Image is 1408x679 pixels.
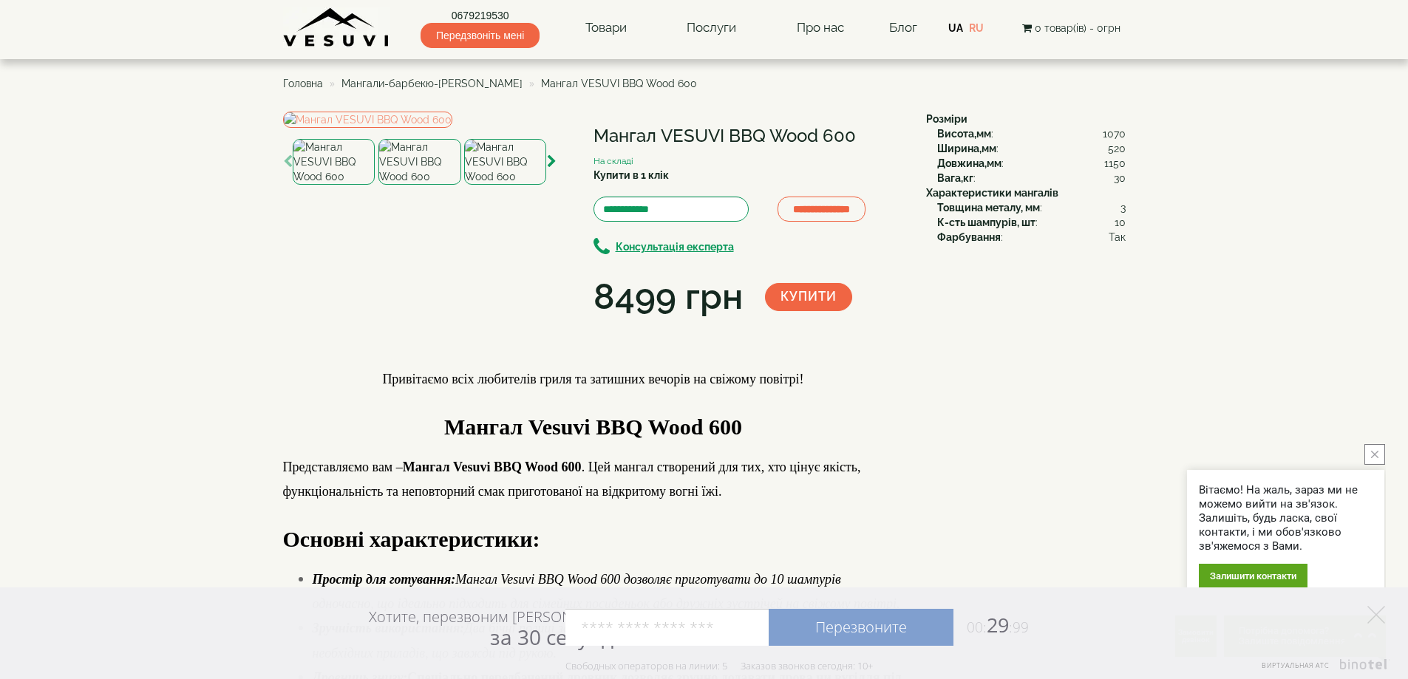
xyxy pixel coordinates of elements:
span: Мангал VESUVI BBQ Wood 600 [541,78,697,89]
a: UA [948,22,963,34]
span: 30 [1114,171,1126,185]
div: Вітаємо! На жаль, зараз ми не можемо вийти на зв'язок. Залишіть, будь ласка, свої контакти, і ми ... [1199,483,1373,553]
span: :99 [1009,618,1029,637]
a: Блог [889,20,917,35]
div: Хотите, перезвоним [PERSON_NAME] [369,607,622,649]
b: Вага,кг [937,172,973,184]
strong: Мангал Vesuvi BBQ Wood 600 [403,460,582,474]
b: Висота,мм [937,128,991,140]
span: Виртуальная АТС [1262,661,1330,670]
span: 1150 [1104,156,1126,171]
a: 0679219530 [421,8,540,23]
span: 29 [953,611,1029,638]
a: RU [969,22,984,34]
small: На складі [594,156,633,166]
span: Привітаємо всіх любителів гриля та затишних вечорів на свіжому повітрі! [382,372,803,386]
span: 520 [1108,141,1126,156]
a: Мангали-барбекю-[PERSON_NAME] [341,78,523,89]
span: 0 товар(ів) - 0грн [1035,22,1120,34]
div: : [937,156,1126,171]
a: Послуги [672,11,751,45]
span: 10 [1115,215,1126,230]
div: : [937,171,1126,185]
img: Завод VESUVI [283,7,390,48]
div: : [937,215,1126,230]
a: Товари [571,11,642,45]
span: Мангал Vesuvi BBQ Wood 600 [444,414,742,439]
div: : [937,200,1126,215]
a: Головна [283,78,323,89]
span: 3 [1120,200,1126,215]
div: : [937,126,1126,141]
div: : [937,230,1126,245]
b: Консультація експерта [616,241,734,253]
span: 00: [967,618,987,637]
img: Мангал VESUVI BBQ Wood 600 [464,139,546,185]
h1: Мангал VESUVI BBQ Wood 600 [594,126,904,146]
img: Мангал VESUVI BBQ Wood 600 [283,112,452,128]
span: 1070 [1103,126,1126,141]
label: Купити в 1 клік [594,168,669,182]
b: Розміри [926,113,967,125]
div: Залишити контакти [1199,564,1307,588]
img: Мангал VESUVI BBQ Wood 600 [378,139,460,185]
span: за 30 секунд? [490,623,622,651]
button: Купити [765,283,852,311]
strong: Основні характеристики: [283,527,540,551]
div: Свободных операторов на линии: 5 Заказов звонков сегодня: 10+ [565,660,873,672]
a: Перезвоните [769,609,953,646]
b: Характеристики мангалів [926,187,1058,199]
img: Мангал VESUVI BBQ Wood 600 [293,139,375,185]
a: Виртуальная АТС [1253,659,1390,679]
div: : [937,141,1126,156]
span: Так [1109,230,1126,245]
b: Товщина металу, мм [937,202,1040,214]
span: Представляємо вам – . Цей мангал створений для тих, хто цінує якість, функціональність та неповто... [283,460,861,499]
div: 8499 грн [594,272,743,322]
button: 0 товар(ів) - 0грн [1018,20,1125,36]
b: Довжина,мм [937,157,1001,169]
b: Ширина,мм [937,143,996,154]
button: close button [1364,444,1385,465]
a: Про нас [782,11,859,45]
em: Мангал Vesuvi BBQ Wood 600 дозволяє приготувати до 10 шампурів одночасно, що ідеально підходить д... [313,572,900,611]
span: Передзвоніть мені [421,23,540,48]
strong: Простір для готування: [313,572,456,587]
b: Фарбування [937,231,1001,243]
b: К-сть шампурів, шт [937,216,1035,228]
